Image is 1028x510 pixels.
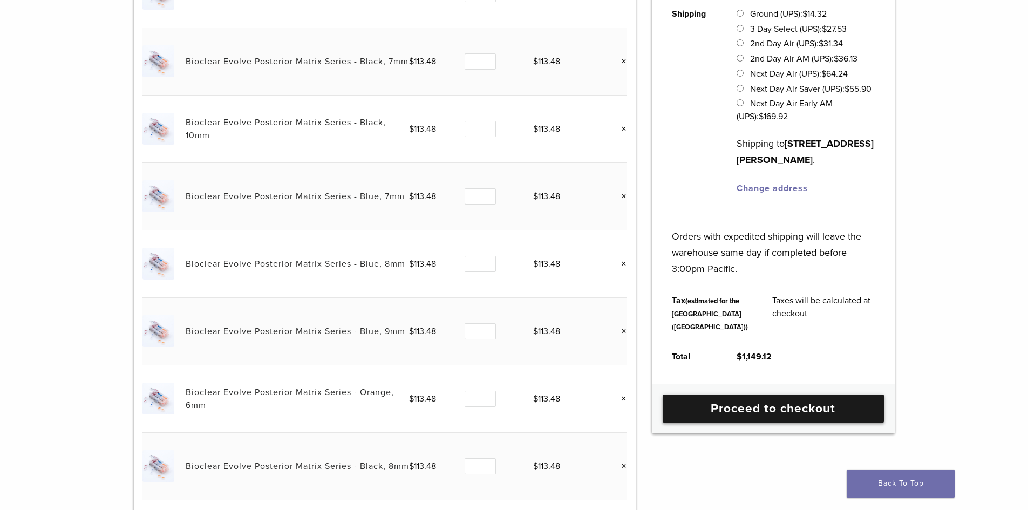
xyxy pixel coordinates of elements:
[750,24,847,35] label: 3 Day Select (UPS):
[533,259,560,269] bdi: 113.48
[821,69,826,79] span: $
[409,259,436,269] bdi: 113.48
[663,395,884,423] a: Proceed to checkout
[533,259,538,269] span: $
[533,124,538,134] span: $
[409,124,414,134] span: $
[409,259,414,269] span: $
[819,38,843,49] bdi: 31.34
[142,45,174,77] img: Bioclear Evolve Posterior Matrix Series - Black, 7mm
[409,124,436,134] bdi: 113.48
[409,393,414,404] span: $
[533,124,560,134] bdi: 113.48
[750,9,827,19] label: Ground (UPS):
[533,461,538,472] span: $
[533,393,560,404] bdi: 113.48
[847,470,955,498] a: Back To Top
[533,191,560,202] bdi: 113.48
[533,326,538,337] span: $
[613,55,627,69] a: Remove this item
[819,38,823,49] span: $
[750,84,872,94] label: Next Day Air Saver (UPS):
[142,383,174,414] img: Bioclear Evolve Posterior Matrix Series - Orange, 6mm
[533,56,560,67] bdi: 113.48
[672,297,748,331] small: (estimated for the [GEOGRAPHIC_DATA] ([GEOGRAPHIC_DATA]))
[409,326,414,337] span: $
[186,191,405,202] a: Bioclear Evolve Posterior Matrix Series - Blue, 7mm
[533,393,538,404] span: $
[759,111,764,122] span: $
[613,257,627,271] a: Remove this item
[737,183,808,194] a: Change address
[737,351,742,362] span: $
[822,24,847,35] bdi: 27.53
[821,69,848,79] bdi: 64.24
[660,285,760,342] th: Tax
[186,461,409,472] a: Bioclear Evolve Posterior Matrix Series - Black, 8mm
[613,122,627,136] a: Remove this item
[737,351,772,362] bdi: 1,149.12
[409,326,436,337] bdi: 113.48
[613,189,627,203] a: Remove this item
[142,248,174,280] img: Bioclear Evolve Posterior Matrix Series - Blue, 8mm
[834,53,857,64] bdi: 36.13
[834,53,839,64] span: $
[660,342,725,372] th: Total
[186,326,405,337] a: Bioclear Evolve Posterior Matrix Series - Blue, 9mm
[672,212,874,277] p: Orders with expedited shipping will leave the warehouse same day if completed before 3:00pm Pacific.
[802,9,807,19] span: $
[409,461,436,472] bdi: 113.48
[533,326,560,337] bdi: 113.48
[613,324,627,338] a: Remove this item
[845,84,872,94] bdi: 55.90
[822,24,827,35] span: $
[409,393,436,404] bdi: 113.48
[142,315,174,347] img: Bioclear Evolve Posterior Matrix Series - Blue, 9mm
[750,69,848,79] label: Next Day Air (UPS):
[613,392,627,406] a: Remove this item
[186,259,405,269] a: Bioclear Evolve Posterior Matrix Series - Blue, 8mm
[737,138,874,166] strong: [STREET_ADDRESS][PERSON_NAME]
[409,461,414,472] span: $
[613,459,627,473] a: Remove this item
[737,135,874,168] p: Shipping to .
[759,111,788,122] bdi: 169.92
[142,180,174,212] img: Bioclear Evolve Posterior Matrix Series - Blue, 7mm
[845,84,849,94] span: $
[409,191,414,202] span: $
[760,285,887,342] td: Taxes will be calculated at checkout
[142,450,174,482] img: Bioclear Evolve Posterior Matrix Series - Black, 8mm
[409,191,436,202] bdi: 113.48
[802,9,827,19] bdi: 14.32
[186,56,409,67] a: Bioclear Evolve Posterior Matrix Series - Black, 7mm
[737,98,832,122] label: Next Day Air Early AM (UPS):
[533,191,538,202] span: $
[750,38,843,49] label: 2nd Day Air (UPS):
[409,56,414,67] span: $
[533,461,560,472] bdi: 113.48
[186,387,394,411] a: Bioclear Evolve Posterior Matrix Series - Orange, 6mm
[186,117,386,141] a: Bioclear Evolve Posterior Matrix Series - Black, 10mm
[750,53,857,64] label: 2nd Day Air AM (UPS):
[409,56,436,67] bdi: 113.48
[142,113,174,145] img: Bioclear Evolve Posterior Matrix Series - Black, 10mm
[533,56,538,67] span: $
